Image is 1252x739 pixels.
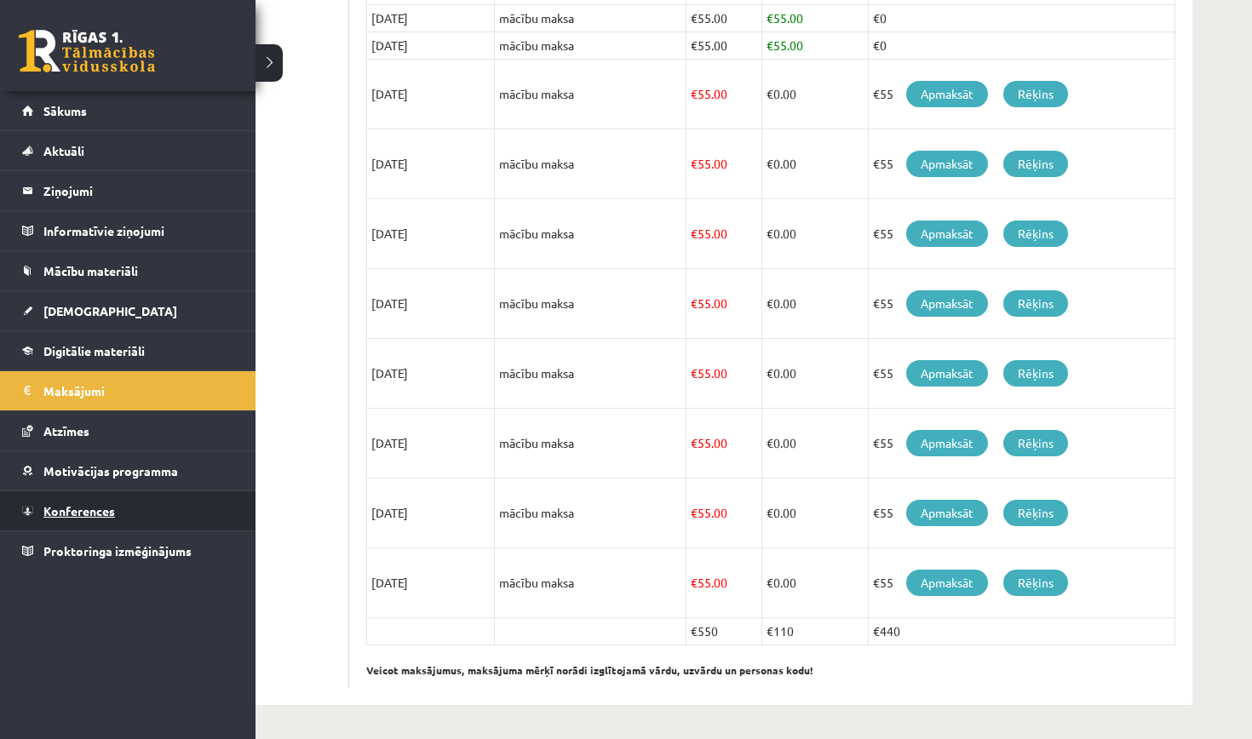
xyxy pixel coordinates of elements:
[767,365,773,381] span: €
[767,575,773,590] span: €
[691,365,698,381] span: €
[686,548,762,618] td: 55.00
[22,411,234,450] a: Atzīmes
[367,129,495,199] td: [DATE]
[761,618,868,645] td: €110
[22,331,234,370] a: Digitālie materiāli
[767,226,773,241] span: €
[868,269,1174,339] td: €55
[43,503,115,518] span: Konferences
[906,81,988,107] a: Apmaksāt
[43,211,234,250] legend: Informatīvie ziņojumi
[43,171,234,210] legend: Ziņojumi
[767,505,773,520] span: €
[1003,290,1068,317] a: Rēķins
[761,60,868,129] td: 0.00
[22,131,234,170] a: Aktuāli
[686,5,762,32] td: 55.00
[495,478,686,548] td: mācību maksa
[22,251,234,290] a: Mācību materiāli
[495,129,686,199] td: mācību maksa
[43,543,192,559] span: Proktoringa izmēģinājums
[691,295,698,311] span: €
[43,143,84,158] span: Aktuāli
[1003,430,1068,456] a: Rēķins
[367,548,495,618] td: [DATE]
[686,269,762,339] td: 55.00
[367,478,495,548] td: [DATE]
[767,295,773,311] span: €
[367,339,495,409] td: [DATE]
[906,221,988,247] a: Apmaksāt
[686,60,762,129] td: 55.00
[691,435,698,450] span: €
[1003,360,1068,387] a: Rēķins
[767,156,773,171] span: €
[495,32,686,60] td: mācību maksa
[43,343,145,358] span: Digitālie materiāli
[761,339,868,409] td: 0.00
[761,269,868,339] td: 0.00
[495,548,686,618] td: mācību maksa
[43,303,177,318] span: [DEMOGRAPHIC_DATA]
[691,37,698,53] span: €
[906,500,988,526] a: Apmaksāt
[1003,570,1068,596] a: Rēķins
[43,263,138,278] span: Mācību materiāli
[686,618,762,645] td: €550
[686,199,762,269] td: 55.00
[367,60,495,129] td: [DATE]
[22,531,234,570] a: Proktoringa izmēģinājums
[767,37,773,53] span: €
[43,371,234,410] legend: Maksājumi
[1003,151,1068,177] a: Rēķins
[868,199,1174,269] td: €55
[1003,221,1068,247] a: Rēķins
[366,663,813,677] b: Veicot maksājumus, maksājuma mērķī norādi izglītojamā vārdu, uzvārdu un personas kodu!
[761,478,868,548] td: 0.00
[22,291,234,330] a: [DEMOGRAPHIC_DATA]
[761,409,868,478] td: 0.00
[686,129,762,199] td: 55.00
[1003,81,1068,107] a: Rēķins
[691,575,698,590] span: €
[868,129,1174,199] td: €55
[495,409,686,478] td: mācību maksa
[22,91,234,130] a: Sākums
[22,171,234,210] a: Ziņojumi
[367,5,495,32] td: [DATE]
[686,409,762,478] td: 55.00
[22,451,234,490] a: Motivācijas programma
[906,151,988,177] a: Apmaksāt
[22,211,234,250] a: Informatīvie ziņojumi
[761,5,868,32] td: 55.00
[1003,500,1068,526] a: Rēķins
[691,226,698,241] span: €
[761,199,868,269] td: 0.00
[495,60,686,129] td: mācību maksa
[686,32,762,60] td: 55.00
[43,423,89,438] span: Atzīmes
[22,371,234,410] a: Maksājumi
[22,491,234,530] a: Konferences
[868,32,1174,60] td: €0
[691,86,698,101] span: €
[19,30,155,72] a: Rīgas 1. Tālmācības vidusskola
[691,505,698,520] span: €
[906,570,988,596] a: Apmaksāt
[868,548,1174,618] td: €55
[868,339,1174,409] td: €55
[868,478,1174,548] td: €55
[767,435,773,450] span: €
[761,129,868,199] td: 0.00
[906,430,988,456] a: Apmaksāt
[868,5,1174,32] td: €0
[367,409,495,478] td: [DATE]
[367,269,495,339] td: [DATE]
[691,10,698,26] span: €
[43,103,87,118] span: Sākums
[495,199,686,269] td: mācību maksa
[691,156,698,171] span: €
[686,339,762,409] td: 55.00
[367,199,495,269] td: [DATE]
